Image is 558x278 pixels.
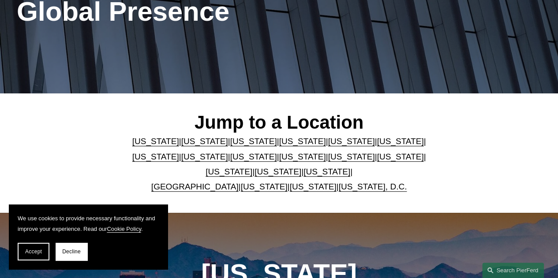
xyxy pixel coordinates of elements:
a: [US_STATE] [206,167,252,176]
a: [US_STATE] [181,152,228,161]
a: [US_STATE] [255,167,301,176]
a: [US_STATE] [230,137,277,146]
a: [GEOGRAPHIC_DATA] [151,182,239,191]
a: [US_STATE] [328,152,374,161]
a: [US_STATE] [328,137,374,146]
p: | | | | | | | | | | | | | | | | | | [126,134,432,194]
a: [US_STATE] [132,152,179,161]
a: [US_STATE] [290,182,337,191]
a: [US_STATE] [181,137,228,146]
button: Accept [18,243,49,260]
a: [US_STATE] [132,137,179,146]
h2: Jump to a Location [126,111,432,134]
a: [US_STATE] [230,152,277,161]
a: [US_STATE] [279,152,326,161]
span: Accept [25,248,42,255]
a: [US_STATE] [303,167,350,176]
button: Decline [56,243,87,260]
span: Decline [62,248,81,255]
a: [US_STATE] [377,137,423,146]
a: [US_STATE] [377,152,423,161]
a: [US_STATE] [279,137,326,146]
a: Cookie Policy [107,226,141,232]
a: [US_STATE] [241,182,288,191]
a: [US_STATE], D.C. [339,182,407,191]
section: Cookie banner [9,204,168,269]
a: Search this site [482,263,544,278]
p: We use cookies to provide necessary functionality and improve your experience. Read our . [18,213,159,234]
